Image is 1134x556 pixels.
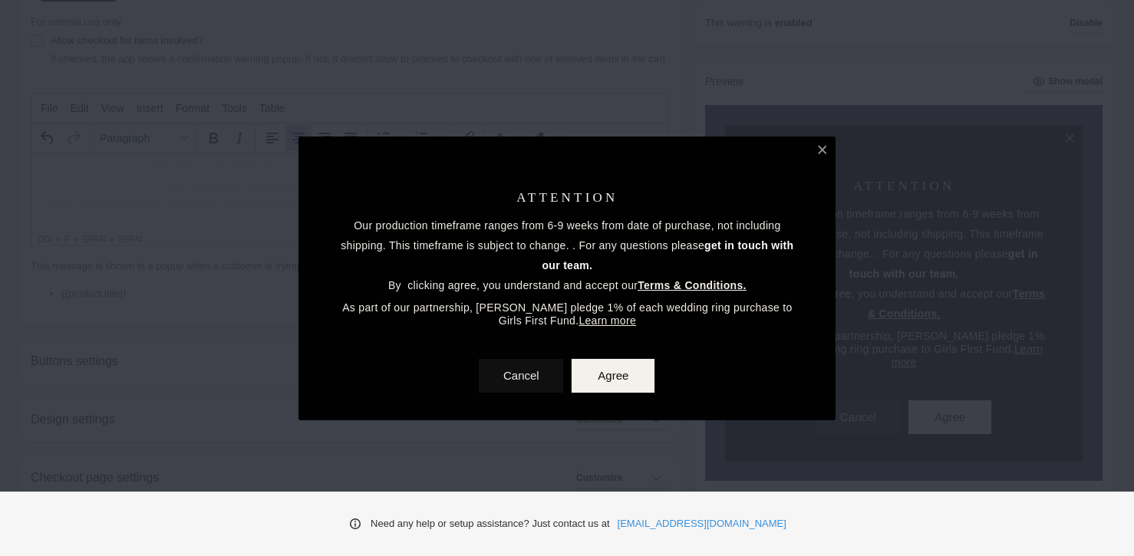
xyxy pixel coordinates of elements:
[388,239,793,291] span: By clicking agree, you understand and accept our
[571,358,655,393] button: Agree
[342,301,792,327] span: As part of our partnership, [PERSON_NAME] pledge 1% of each wedding ring purchase to Girls First ...
[341,219,780,252] span: Our production timeframe ranges from 6-9 weeks from date of purchase, not including shipping. Thi...
[618,516,786,531] a: [EMAIL_ADDRESS][DOMAIN_NAME]
[579,314,636,327] a: Learn more
[516,190,618,205] span: ATTENTION
[638,279,747,291] a: Terms & Conditions.
[479,359,563,393] button: Cancel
